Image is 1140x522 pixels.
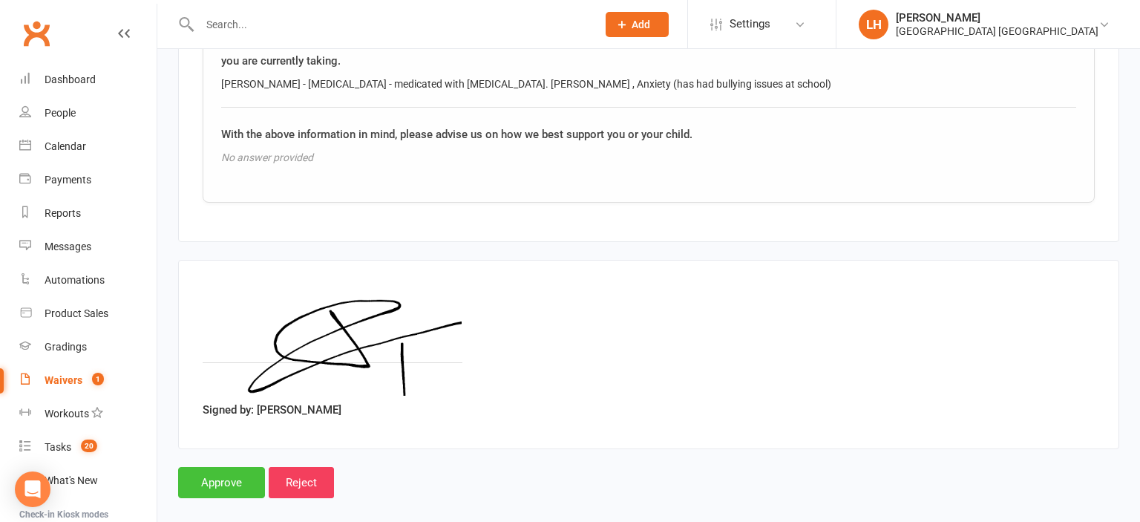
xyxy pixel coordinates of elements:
[45,174,91,186] div: Payments
[15,472,50,507] div: Open Intercom Messenger
[45,107,76,119] div: People
[45,241,91,252] div: Messages
[19,330,157,364] a: Gradings
[45,307,108,319] div: Product Sales
[19,264,157,297] a: Automations
[19,297,157,330] a: Product Sales
[81,440,97,452] span: 20
[92,373,104,385] span: 1
[45,441,71,453] div: Tasks
[19,431,157,464] a: Tasks 20
[19,197,157,230] a: Reports
[45,408,89,420] div: Workouts
[45,74,96,85] div: Dashboard
[178,467,265,498] input: Approve
[19,63,157,97] a: Dashboard
[19,230,157,264] a: Messages
[19,464,157,497] a: What's New
[269,467,334,498] input: Reject
[859,10,888,39] div: LH
[19,163,157,197] a: Payments
[896,11,1098,25] div: [PERSON_NAME]
[221,125,1076,143] div: With the above information in mind, please advise us on how we best support you or your child.
[45,341,87,353] div: Gradings
[221,34,1076,70] div: Please detail any health problems such as [MEDICAL_DATA], [MEDICAL_DATA], learning or behavioural...
[606,12,669,37] button: Add
[45,474,98,486] div: What's New
[19,97,157,130] a: People
[195,14,586,35] input: Search...
[19,130,157,163] a: Calendar
[203,284,462,396] img: image1758005382.png
[896,25,1098,38] div: [GEOGRAPHIC_DATA] [GEOGRAPHIC_DATA]
[203,401,341,419] label: Signed by: [PERSON_NAME]
[18,15,55,52] a: Clubworx
[19,364,157,397] a: Waivers 1
[19,397,157,431] a: Workouts
[45,374,82,386] div: Waivers
[45,274,105,286] div: Automations
[221,151,313,163] em: No answer provided
[730,7,770,41] span: Settings
[45,140,86,152] div: Calendar
[221,76,1076,92] div: [PERSON_NAME] - [MEDICAL_DATA] - medicated with [MEDICAL_DATA]. [PERSON_NAME] , Anxiety (has had ...
[632,19,650,30] span: Add
[45,207,81,219] div: Reports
